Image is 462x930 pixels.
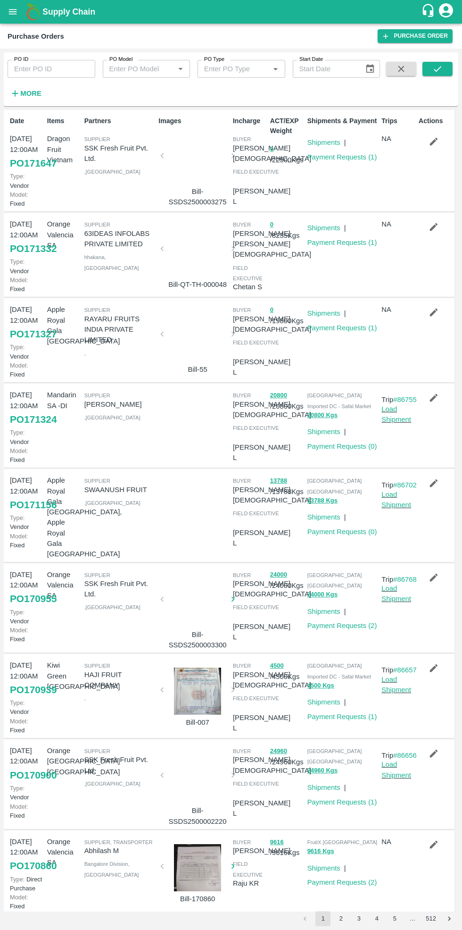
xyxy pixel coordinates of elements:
button: 13788 [270,476,287,486]
span: field executive [233,265,263,281]
p: Fixed [10,532,43,550]
p: [PERSON_NAME] L [233,528,290,549]
span: Supplier [84,572,110,578]
span: , [84,695,86,701]
span: Model: [10,627,28,634]
a: PO170955 [10,590,57,607]
span: buyer [233,478,251,484]
p: [DATE] 12:00AM [10,746,43,767]
a: #86702 [393,481,417,489]
a: Payment Requests (1) [307,239,377,246]
span: Model: [10,362,28,369]
span: Type: [10,876,25,883]
button: Choose date [361,60,379,78]
span: field executive [233,340,279,345]
p: RAYARU FRUITS INDIA PRIVATE LIMITED [84,314,155,345]
p: [PERSON_NAME] L [233,621,290,643]
p: / 4500 Kgs [270,660,304,682]
a: PO171332 [10,240,57,257]
input: Enter PO ID [8,60,95,78]
p: Bill-SSDS2500003300 [166,629,229,651]
a: Payment Requests (1) [307,153,377,161]
p: Trip [381,665,417,675]
span: Type: [10,173,25,180]
span: buyer [233,572,251,578]
span: buyer [233,663,251,669]
span: hhakana , [GEOGRAPHIC_DATA] [84,254,139,270]
p: Actions [419,116,452,126]
div: account of current user [437,2,454,22]
label: PO Type [204,56,224,63]
p: [PERSON_NAME] L [233,442,290,463]
div: … [405,914,420,923]
button: Open [174,63,187,75]
span: Supplier, Transporter [84,839,153,845]
span: Model: [10,533,28,540]
span: Supplier [84,307,110,313]
p: [PERSON_NAME] L [233,357,290,378]
button: Go to page 4 [369,911,384,926]
p: Trip [381,394,417,405]
p: Fixed [10,190,43,208]
span: field executive [233,781,279,787]
span: [GEOGRAPHIC_DATA] [GEOGRAPHIC_DATA] [307,572,362,588]
label: PO ID [14,56,28,63]
p: Trip [381,750,417,761]
p: NA [381,219,415,229]
a: Payment Requests (2) [307,622,377,629]
p: [DATE] 12:00AM [10,134,43,155]
span: field executive [233,695,279,701]
p: / 24000 Kgs [270,570,304,591]
label: Start Date [299,56,323,63]
p: Vendor [10,428,43,446]
span: Supplier [84,478,110,484]
a: PO170939 [10,681,57,698]
p: [PERSON_NAME][DEMOGRAPHIC_DATA] [233,314,311,335]
span: , [84,351,86,356]
a: Load Shipment [381,405,411,423]
p: Partners [84,116,155,126]
span: field executive [233,861,263,877]
p: Vendor [10,257,43,275]
a: Load Shipment [381,491,411,509]
div: | [340,304,346,318]
a: Load Shipment [381,585,411,603]
p: Bill-SSDS2500002220 [166,805,229,827]
span: Type: [10,429,25,436]
button: Go to page 5 [387,911,402,926]
p: [PERSON_NAME][DEMOGRAPHIC_DATA] [233,670,311,691]
a: Payment Requests (1) [307,324,377,332]
p: Fixed [10,717,43,735]
button: 20800 Kgs [307,410,338,421]
span: Model: [10,803,28,810]
span: field executive [233,425,279,431]
a: #86755 [393,396,417,403]
p: / 20800 Kgs [270,390,304,411]
button: 0 [270,305,273,316]
span: Model: [10,894,28,901]
span: Supplier [84,136,110,142]
p: Fixed [10,802,43,820]
p: ACT/EXP Weight [270,116,304,136]
input: Start Date [293,60,357,78]
label: PO Model [109,56,133,63]
p: Orange Valencia SA [47,219,81,251]
button: 4500 [270,661,284,671]
a: #86768 [393,576,417,583]
span: , [GEOGRAPHIC_DATA] [84,500,140,506]
p: Mandarin SA -DI [47,390,81,411]
button: Go to page 2 [333,911,348,926]
span: buyer [233,393,251,398]
p: / 19800 Kgs [270,304,304,326]
span: [GEOGRAPHIC_DATA] [GEOGRAPHIC_DATA] [307,478,362,494]
p: Orange [GEOGRAPHIC_DATA] [GEOGRAPHIC_DATA] [47,746,81,777]
p: Vendor [10,513,43,531]
span: Type: [10,699,25,706]
a: Payment Requests (0) [307,443,377,450]
a: Shipments [307,784,340,791]
p: / 24960 Kgs [270,746,304,767]
p: Trips [381,116,415,126]
button: 13788 Kgs [307,495,338,506]
a: Shipments [307,513,340,521]
button: 24000 Kgs [307,589,338,600]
